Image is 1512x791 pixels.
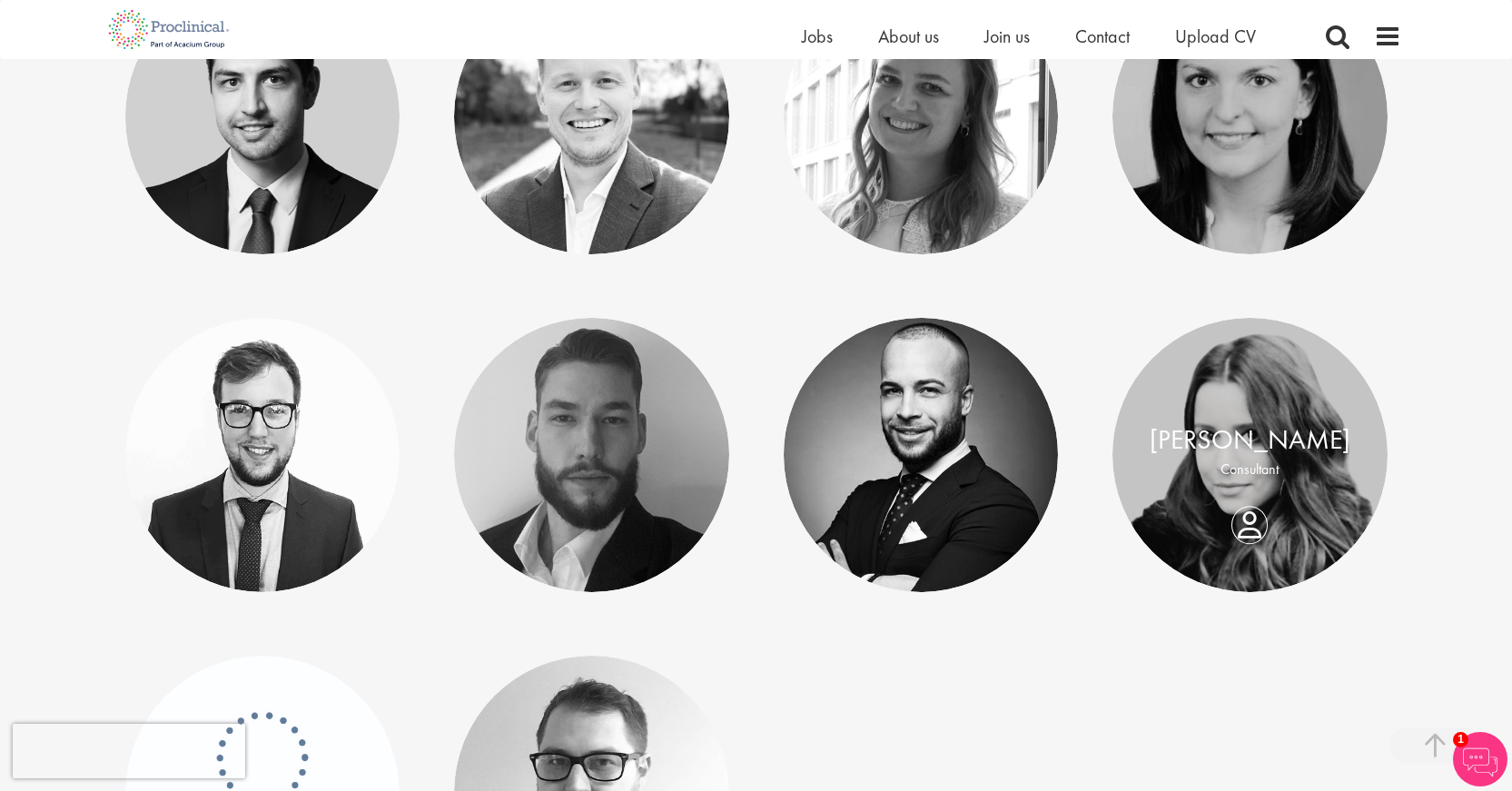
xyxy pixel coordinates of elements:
[1453,732,1468,747] span: 1
[802,25,833,48] a: Jobs
[984,25,1030,48] a: Join us
[1453,732,1507,786] img: Chatbot
[1150,422,1350,457] a: [PERSON_NAME]
[878,25,939,48] a: About us
[1175,25,1256,48] a: Upload CV
[1075,25,1130,48] a: Contact
[13,724,245,778] iframe: reCAPTCHA
[1131,460,1369,480] p: Consultant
